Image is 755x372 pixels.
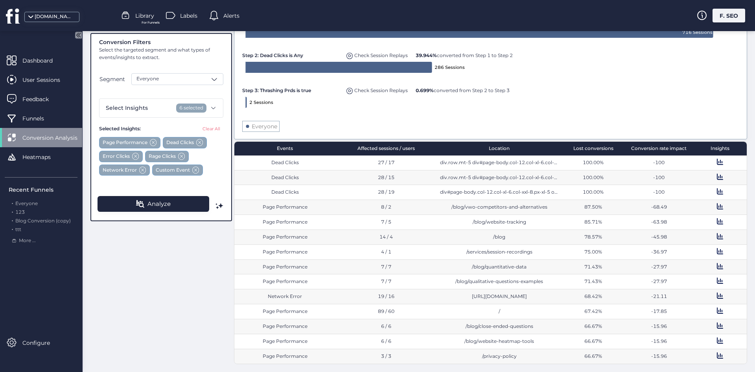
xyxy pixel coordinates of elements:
div: 100.00% [565,189,622,196]
div: -63.98 [628,218,690,226]
div: 8 / 2 [339,204,433,211]
div: -27.97 [628,278,690,285]
div: [DOMAIN_NAME] [35,13,74,20]
div: Page Performance [238,263,332,271]
div: F. SEO [713,9,745,22]
div: Events [234,142,335,155]
div: /services/session-recordings [440,248,559,256]
div: -15.96 [628,323,690,330]
div: /blog/close-ended-questions [440,323,559,330]
div: Page Performance [238,204,332,211]
button: Segment [99,74,125,84]
span: Check Session Replays [354,52,408,58]
div: Affected sessions / users [335,142,436,155]
div: 39.944% converted from Step 1 to Step 2 [414,48,515,59]
div: Dead Clicks [238,174,332,181]
div: -27.97 [628,263,690,271]
div: 68.42% [565,293,622,300]
div: 67.42% [565,308,622,315]
div: 71.43% [565,278,622,285]
div: div.row.mt-5 div#page-body.col-12.col-xl-6.col-xxl-8.px-xl-5 ol li strong [440,159,559,167]
span: . [12,216,13,224]
div: /blog/website-heatmap-tools [440,338,559,345]
div: div.row.mt-5 div#page-body.col-12.col-xl-6.col-xxl-8.px-xl-5 ul li strong [440,174,559,181]
div: 28 / 15 [339,174,433,181]
div: Step 2: Dead Clicks is Any [242,48,341,59]
span: Selected Insights: [99,125,141,133]
span: Segment [99,75,125,83]
div: 4 / 1 [339,248,433,256]
div: Select the targeted segment and what types of events/insights to extract. [99,46,223,61]
div: 28 / 19 [339,189,433,196]
div: /blog/qualitative-questions-examples [440,278,559,285]
span: 6 selected [176,104,206,113]
button: Clear All [199,124,223,134]
span: Funnels [22,114,56,123]
div: 89 / 60 [339,308,433,315]
div: Network Error [238,293,332,300]
span: Alerts [223,11,239,20]
span: . [12,199,13,206]
div: Dead Clicks [238,189,332,196]
div: Page Performance [238,323,332,330]
div: 71.43% [565,263,622,271]
div: /privacy-policy [440,353,559,360]
div: Replays of user dropping [344,83,410,94]
span: Rage Clicks [149,153,176,160]
span: . [12,225,13,232]
div: Recent Funnels [9,185,77,194]
b: 39.944% [416,52,437,58]
span: Dead Clicks [166,139,194,146]
span: More ... [19,237,36,244]
div: Location [437,142,562,155]
span: 123 [15,209,25,215]
div: Step 3: Thrashing Prds is true [242,83,341,94]
span: ttt [15,226,21,232]
span: Blog Conversion (copy) [15,218,71,224]
span: Step 3: Thrashing Prds is true [242,87,311,93]
div: -17.85 [628,308,690,315]
div: Page Performance [238,278,332,285]
button: Analyze [98,196,210,212]
div: 85.71% [565,218,622,226]
div: -68.49 [628,204,690,211]
div: 66.67% [565,323,622,330]
span: Analyze [147,199,171,209]
text: Everyone [252,123,277,130]
span: Dashboard [22,56,64,65]
span: . [12,207,13,215]
span: Step 2: Dead Clicks is Any [242,52,303,58]
div: Page Performance [238,218,332,226]
span: Page Performance [103,139,147,146]
span: Select Insights [106,104,148,112]
span: Heatmaps [22,153,63,161]
div: Page Performance [238,308,332,315]
span: Check Session Replays [354,87,408,93]
div: /blog [440,233,559,241]
div: -100 [628,189,690,196]
div: /blog/website-tracking [440,218,559,226]
span: Labels [180,11,197,20]
div: 6 / 6 [339,338,433,345]
span: Error Clicks [103,153,130,160]
span: User Sessions [22,76,72,84]
div: 19 / 16 [339,293,433,300]
span: converted from Step 2 to Step 3 [416,87,510,93]
div: 27 / 17 [339,159,433,167]
div: Conversion Filters [99,38,223,46]
div: 14 / 4 [339,233,433,241]
div: 7 / 7 [339,278,433,285]
div: 87.50% [565,204,622,211]
div: -100 [628,159,690,167]
div: 100.00% [565,159,622,167]
div: 6 / 6 [339,323,433,330]
div: / [440,308,559,315]
div: Dead Clicks [238,159,332,167]
span: Feedback [22,95,61,104]
div: Replays of user dropping [344,48,410,59]
span: Library [135,11,154,20]
div: 7 / 7 [339,263,433,271]
div: 66.67% [565,338,622,345]
span: Configure [22,339,62,347]
div: Page Performance [238,248,332,256]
